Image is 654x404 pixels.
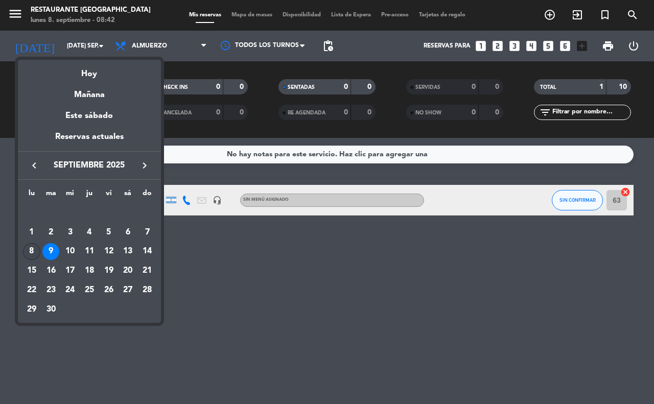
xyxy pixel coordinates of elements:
i: keyboard_arrow_left [28,159,40,172]
td: 30 de septiembre de 2025 [41,300,61,319]
div: 25 [81,281,98,299]
div: Este sábado [18,102,161,130]
td: 4 de septiembre de 2025 [80,223,99,242]
div: 23 [42,281,60,299]
th: martes [41,187,61,203]
div: 2 [42,224,60,241]
td: 21 de septiembre de 2025 [137,261,157,280]
div: 28 [138,281,156,299]
div: 20 [119,262,136,279]
div: 21 [138,262,156,279]
span: septiembre 2025 [43,159,135,172]
div: 19 [100,262,118,279]
td: 2 de septiembre de 2025 [41,223,61,242]
td: 8 de septiembre de 2025 [22,242,41,262]
td: 6 de septiembre de 2025 [119,223,138,242]
div: 14 [138,243,156,260]
button: keyboard_arrow_left [25,159,43,172]
th: viernes [99,187,119,203]
td: 26 de septiembre de 2025 [99,280,119,300]
div: 3 [61,224,79,241]
div: 22 [23,281,40,299]
td: 12 de septiembre de 2025 [99,242,119,262]
div: Reservas actuales [18,130,161,151]
td: 1 de septiembre de 2025 [22,223,41,242]
div: 4 [81,224,98,241]
div: 18 [81,262,98,279]
div: 9 [42,243,60,260]
td: 19 de septiembre de 2025 [99,261,119,280]
button: keyboard_arrow_right [135,159,154,172]
td: 11 de septiembre de 2025 [80,242,99,262]
div: 17 [61,262,79,279]
div: 12 [100,243,118,260]
td: 9 de septiembre de 2025 [41,242,61,262]
div: 30 [42,301,60,318]
td: SEP. [22,203,157,223]
td: 20 de septiembre de 2025 [119,261,138,280]
td: 10 de septiembre de 2025 [60,242,80,262]
div: 27 [119,281,136,299]
div: 6 [119,224,136,241]
div: 24 [61,281,79,299]
div: 5 [100,224,118,241]
td: 28 de septiembre de 2025 [137,280,157,300]
td: 7 de septiembre de 2025 [137,223,157,242]
div: 7 [138,224,156,241]
td: 24 de septiembre de 2025 [60,280,80,300]
td: 25 de septiembre de 2025 [80,280,99,300]
td: 29 de septiembre de 2025 [22,300,41,319]
td: 27 de septiembre de 2025 [119,280,138,300]
div: 8 [23,243,40,260]
td: 15 de septiembre de 2025 [22,261,41,280]
td: 13 de septiembre de 2025 [119,242,138,262]
div: Mañana [18,81,161,102]
div: 26 [100,281,118,299]
td: 17 de septiembre de 2025 [60,261,80,280]
div: 10 [61,243,79,260]
div: 15 [23,262,40,279]
div: 1 [23,224,40,241]
td: 16 de septiembre de 2025 [41,261,61,280]
td: 5 de septiembre de 2025 [99,223,119,242]
div: Hoy [18,60,161,81]
div: 13 [119,243,136,260]
td: 3 de septiembre de 2025 [60,223,80,242]
td: 18 de septiembre de 2025 [80,261,99,280]
th: lunes [22,187,41,203]
div: 11 [81,243,98,260]
th: sábado [119,187,138,203]
th: miércoles [60,187,80,203]
i: keyboard_arrow_right [138,159,151,172]
th: jueves [80,187,99,203]
th: domingo [137,187,157,203]
div: 29 [23,301,40,318]
td: 14 de septiembre de 2025 [137,242,157,262]
td: 23 de septiembre de 2025 [41,280,61,300]
td: 22 de septiembre de 2025 [22,280,41,300]
div: 16 [42,262,60,279]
